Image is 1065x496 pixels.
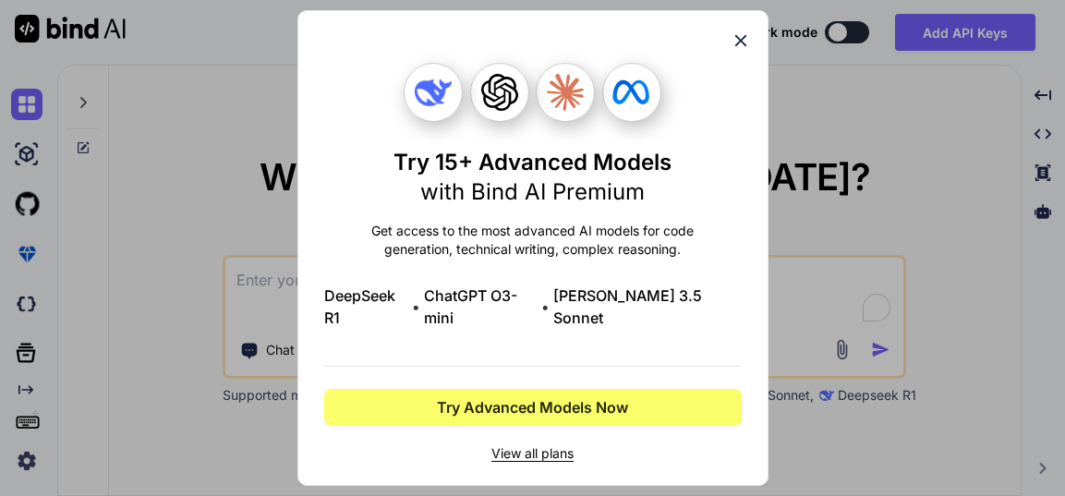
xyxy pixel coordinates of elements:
span: • [541,296,550,318]
p: Get access to the most advanced AI models for code generation, technical writing, complex reasoning. [324,222,742,259]
span: DeepSeek R1 [324,284,408,329]
span: ChatGPT O3-mini [424,284,539,329]
span: View all plans [324,444,742,463]
button: Try Advanced Models Now [324,389,742,426]
h1: Try 15+ Advanced Models [393,148,672,207]
span: • [412,296,420,318]
span: with Bind AI Premium [420,178,645,205]
img: Deepseek [415,74,452,111]
span: [PERSON_NAME] 3.5 Sonnet [553,284,741,329]
span: Try Advanced Models Now [437,396,628,418]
